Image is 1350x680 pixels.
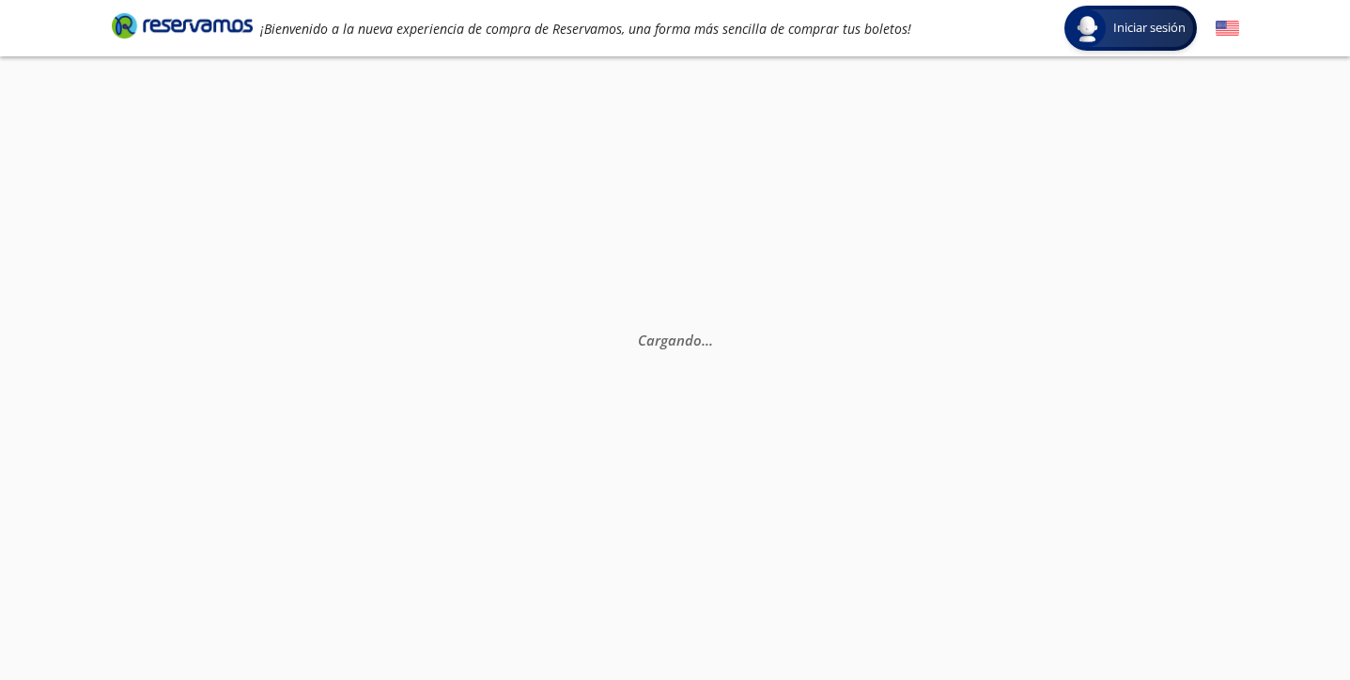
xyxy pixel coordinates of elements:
a: Brand Logo [112,11,253,45]
i: Brand Logo [112,11,253,39]
button: English [1216,17,1239,40]
span: . [706,331,709,349]
span: Iniciar sesión [1106,19,1193,38]
span: . [709,331,713,349]
em: ¡Bienvenido a la nueva experiencia de compra de Reservamos, una forma más sencilla de comprar tus... [260,20,911,38]
em: Cargando [638,331,713,349]
span: . [702,331,706,349]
